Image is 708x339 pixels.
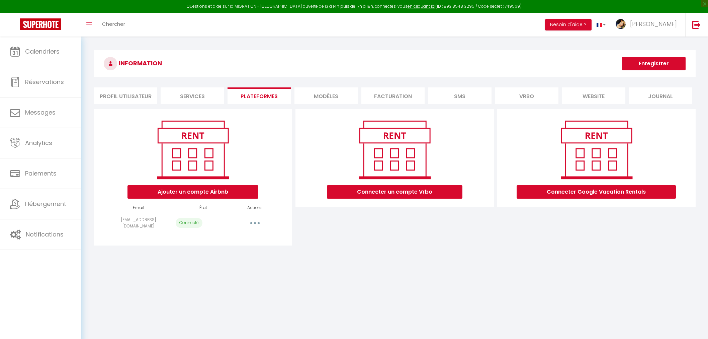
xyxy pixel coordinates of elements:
[408,3,435,9] a: en cliquant ici
[94,87,157,104] li: Profil Utilisateur
[495,87,558,104] li: Vrbo
[562,87,625,104] li: website
[25,169,57,178] span: Paiements
[127,185,258,199] button: Ajouter un compte Airbnb
[680,311,708,339] iframe: LiveChat chat widget
[25,78,64,86] span: Réservations
[25,200,66,208] span: Hébergement
[545,19,592,30] button: Besoin d'aide ?
[630,20,677,28] span: [PERSON_NAME]
[104,214,173,232] td: [EMAIL_ADDRESS][DOMAIN_NAME]
[234,202,277,214] th: Actions
[327,185,462,199] button: Connecter un compte Vrbo
[25,108,56,117] span: Messages
[692,20,701,29] img: logout
[228,87,291,104] li: Plateformes
[25,47,60,56] span: Calendriers
[294,87,358,104] li: MODÈLES
[173,202,234,214] th: État
[150,118,236,182] img: rent.png
[517,185,676,199] button: Connecter Google Vacation Rentals
[616,19,626,29] img: ...
[20,18,61,30] img: Super Booking
[352,118,437,182] img: rent.png
[97,13,130,37] a: Chercher
[102,20,125,27] span: Chercher
[629,87,692,104] li: Journal
[622,57,686,70] button: Enregistrer
[554,118,639,182] img: rent.png
[161,87,224,104] li: Services
[176,218,202,228] p: Connecté
[25,139,52,147] span: Analytics
[361,87,425,104] li: Facturation
[611,13,685,37] a: ... [PERSON_NAME]
[26,230,64,239] span: Notifications
[94,50,696,77] h3: INFORMATION
[104,202,173,214] th: Email
[428,87,492,104] li: SMS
